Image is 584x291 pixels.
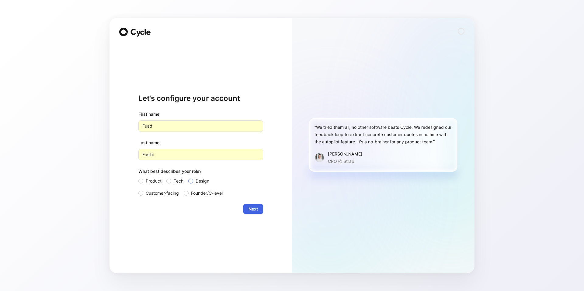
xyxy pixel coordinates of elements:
span: Founder/C-level [191,190,223,197]
input: Doe [138,149,263,160]
div: First name [138,111,263,118]
h1: Let’s configure your account [138,94,263,103]
button: Next [243,204,263,214]
span: Design [196,177,209,185]
span: Product [146,177,162,185]
p: CPO @ Strapi [328,158,362,165]
div: [PERSON_NAME] [328,150,362,158]
span: Next [249,205,258,213]
div: “We tried them all, no other software beats Cycle. We redesigned our feedback loop to extract con... [315,124,452,145]
div: What best describes your role? [138,168,263,177]
label: Last name [138,139,263,146]
span: Customer-facing [146,190,179,197]
span: Tech [174,177,183,185]
input: John [138,120,263,132]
